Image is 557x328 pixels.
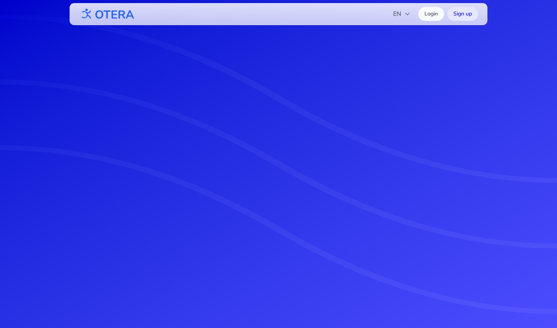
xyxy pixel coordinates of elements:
span: EN [393,9,411,19]
button: EN [388,6,415,22]
a: Login [418,7,444,21]
a: Sign up [447,7,478,21]
img: OTERA logo [79,5,135,23]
